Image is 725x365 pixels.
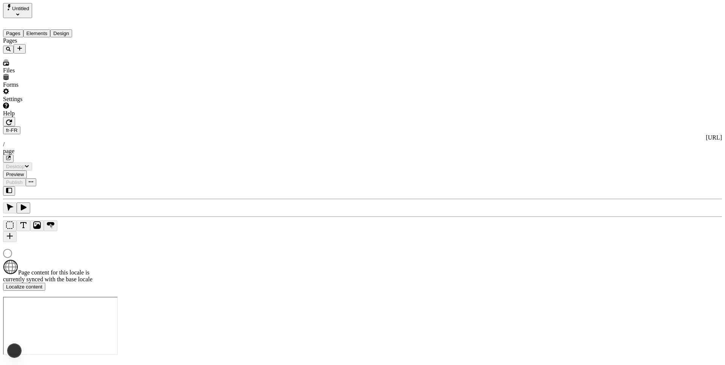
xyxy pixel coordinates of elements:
button: Localize content [3,283,45,291]
div: Pages [3,37,94,44]
button: Text [17,220,30,231]
div: [URL] [3,134,722,141]
button: Elements [23,29,51,37]
div: Help [3,110,94,117]
button: Button [44,220,57,231]
span: Localize content [6,284,42,290]
button: Box [3,220,17,231]
button: Add new [14,44,26,54]
button: Design [50,29,72,37]
div: Settings [3,96,94,103]
span: Desktop [6,164,25,169]
div: page [3,148,722,155]
span: Untitled [12,6,29,11]
iframe: Cookie Feature Detection [3,297,118,355]
button: Image [30,220,44,231]
div: / [3,141,722,148]
button: Publish [3,178,26,186]
button: Preview [3,170,27,178]
span: fr-FR [6,127,17,133]
span: Page content for this locale is currently synced with the base locale [3,269,93,282]
span: Publish [6,179,23,185]
div: Files [3,67,94,74]
button: Select site [3,3,32,18]
button: Pages [3,29,23,37]
button: Desktop [3,163,32,170]
button: Open locale picker [3,126,20,134]
div: Forms [3,81,94,88]
span: Preview [6,172,24,177]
